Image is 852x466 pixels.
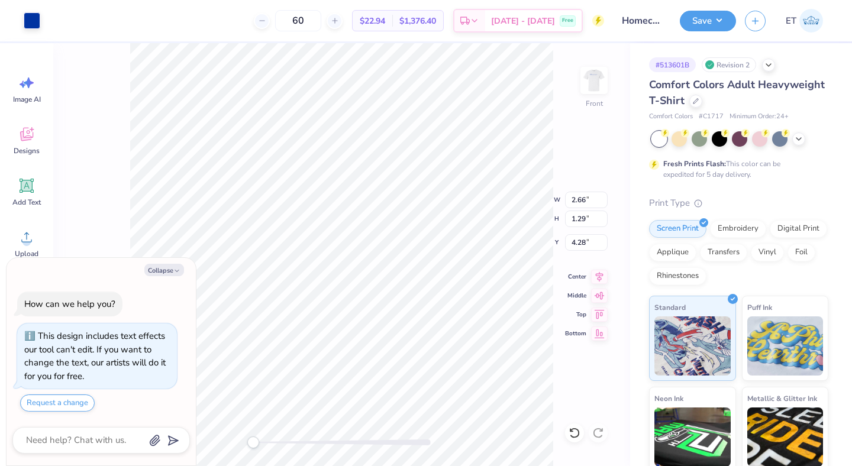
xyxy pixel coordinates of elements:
[649,267,706,285] div: Rhinestones
[565,272,586,281] span: Center
[24,330,166,382] div: This design includes text effects our tool can't edit. If you want to change the text, our artist...
[747,316,824,376] img: Puff Ink
[144,264,184,276] button: Collapse
[491,15,555,27] span: [DATE] - [DATE]
[663,158,809,180] div: This color can be expedited for 5 day delivery.
[654,301,686,313] span: Standard
[20,394,95,412] button: Request a change
[15,249,38,258] span: Upload
[663,159,726,169] strong: Fresh Prints Flash:
[565,291,586,300] span: Middle
[649,57,696,72] div: # 513601B
[586,98,603,109] div: Front
[770,220,827,238] div: Digital Print
[13,95,41,104] span: Image AI
[654,392,683,404] span: Neon Ink
[680,11,736,31] button: Save
[747,301,772,313] span: Puff Ink
[786,14,796,28] span: ET
[788,244,815,261] div: Foil
[562,17,573,25] span: Free
[12,198,41,207] span: Add Text
[565,310,586,319] span: Top
[247,436,259,448] div: Accessibility label
[700,244,747,261] div: Transfers
[649,112,693,122] span: Comfort Colors
[565,329,586,338] span: Bottom
[275,10,321,31] input: – –
[14,146,40,156] span: Designs
[360,15,385,27] span: $22.94
[399,15,436,27] span: $1,376.40
[751,244,784,261] div: Vinyl
[780,9,828,33] a: ET
[613,9,671,33] input: Untitled Design
[710,220,766,238] div: Embroidery
[649,77,825,108] span: Comfort Colors Adult Heavyweight T-Shirt
[582,69,606,92] img: Front
[24,298,115,310] div: How can we help you?
[799,9,823,33] img: Elaina Thomas
[649,196,828,210] div: Print Type
[702,57,756,72] div: Revision 2
[649,244,696,261] div: Applique
[747,392,817,404] span: Metallic & Glitter Ink
[699,112,724,122] span: # C1717
[649,220,706,238] div: Screen Print
[730,112,789,122] span: Minimum Order: 24 +
[654,316,731,376] img: Standard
